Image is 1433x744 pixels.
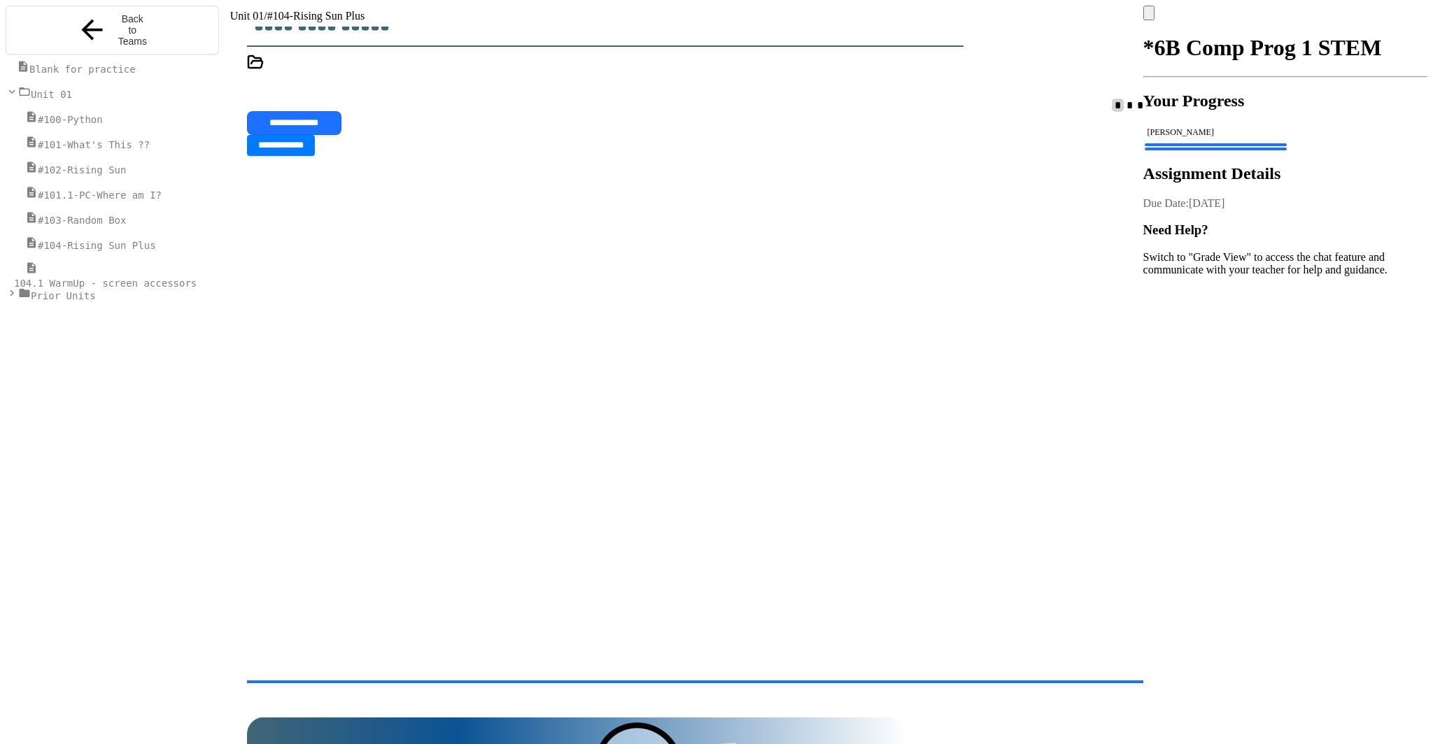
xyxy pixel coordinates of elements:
[1143,251,1427,276] p: Switch to "Grade View" to access the chat feature and communicate with your teacher for help and ...
[1143,92,1427,110] h2: Your Progress
[38,189,162,201] span: #101.1-PC-Where am I?
[1143,164,1427,183] h2: Assignment Details
[38,164,126,176] span: #102-Rising Sun
[31,290,96,301] span: Prior Units
[29,64,136,75] span: Blank for practice
[38,139,150,150] span: #101-What's This ??
[264,10,267,22] span: /
[1189,197,1225,209] span: [DATE]
[38,114,103,125] span: #100-Python
[14,278,197,289] span: 104.1 WarmUp - screen accessors
[1143,35,1427,61] h1: *6B Comp Prog 1 STEM
[1143,6,1427,20] div: My Account
[31,89,72,100] span: Unit 01
[38,215,126,226] span: #103-Random Box
[6,6,219,55] button: Back to Teams
[1148,127,1423,138] div: [PERSON_NAME]
[38,240,156,251] span: #104-Rising Sun Plus
[116,13,148,47] span: Back to Teams
[1143,197,1189,209] span: Due Date:
[1143,222,1427,238] h3: Need Help?
[267,10,365,22] span: #104-Rising Sun Plus
[230,10,264,22] span: Unit 01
